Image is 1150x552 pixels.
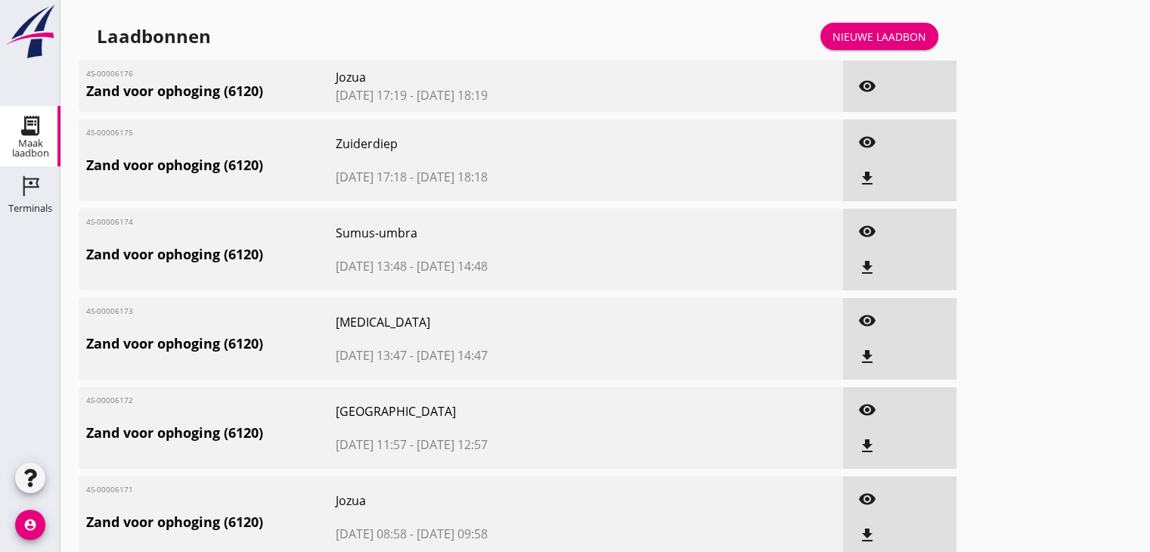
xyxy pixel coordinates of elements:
span: [DATE] 08:58 - [DATE] 09:58 [336,525,648,543]
i: visibility [858,490,876,508]
i: account_circle [15,510,45,540]
i: file_download [858,259,876,277]
i: file_download [858,348,876,366]
span: 4S-00006176 [86,68,139,79]
span: Jozua [336,492,648,510]
span: [MEDICAL_DATA] [336,313,648,331]
span: [DATE] 13:48 - [DATE] 14:48 [336,257,648,275]
span: 4S-00006171 [86,484,139,495]
span: Zand voor ophoging (6120) [86,333,336,354]
span: [DATE] 11:57 - [DATE] 12:57 [336,436,648,454]
span: Sumus-umbra [336,224,648,242]
span: 4S-00006174 [86,216,139,228]
span: [GEOGRAPHIC_DATA] [336,402,648,420]
div: Nieuwe laadbon [832,29,926,45]
span: Zand voor ophoging (6120) [86,155,336,175]
i: visibility [858,222,876,240]
i: visibility [858,77,876,95]
span: 4S-00006175 [86,127,139,138]
span: Zand voor ophoging (6120) [86,244,336,265]
span: Zand voor ophoging (6120) [86,81,336,101]
span: Zand voor ophoging (6120) [86,423,336,443]
div: Laadbonnen [97,24,211,48]
img: logo-small.a267ee39.svg [3,4,57,60]
i: visibility [858,133,876,151]
span: 4S-00006173 [86,305,139,317]
span: Jozua [336,68,648,86]
i: visibility [858,312,876,330]
span: [DATE] 13:47 - [DATE] 14:47 [336,346,648,364]
span: 4S-00006172 [86,395,139,406]
i: visibility [858,401,876,419]
i: file_download [858,169,876,188]
div: Terminals [8,203,52,213]
i: file_download [858,526,876,544]
a: Nieuwe laadbon [820,23,938,50]
span: Zand voor ophoging (6120) [86,512,336,532]
span: Zuiderdiep [336,135,648,153]
span: [DATE] 17:19 - [DATE] 18:19 [336,86,648,104]
span: [DATE] 17:18 - [DATE] 18:18 [336,168,648,186]
i: file_download [858,437,876,455]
